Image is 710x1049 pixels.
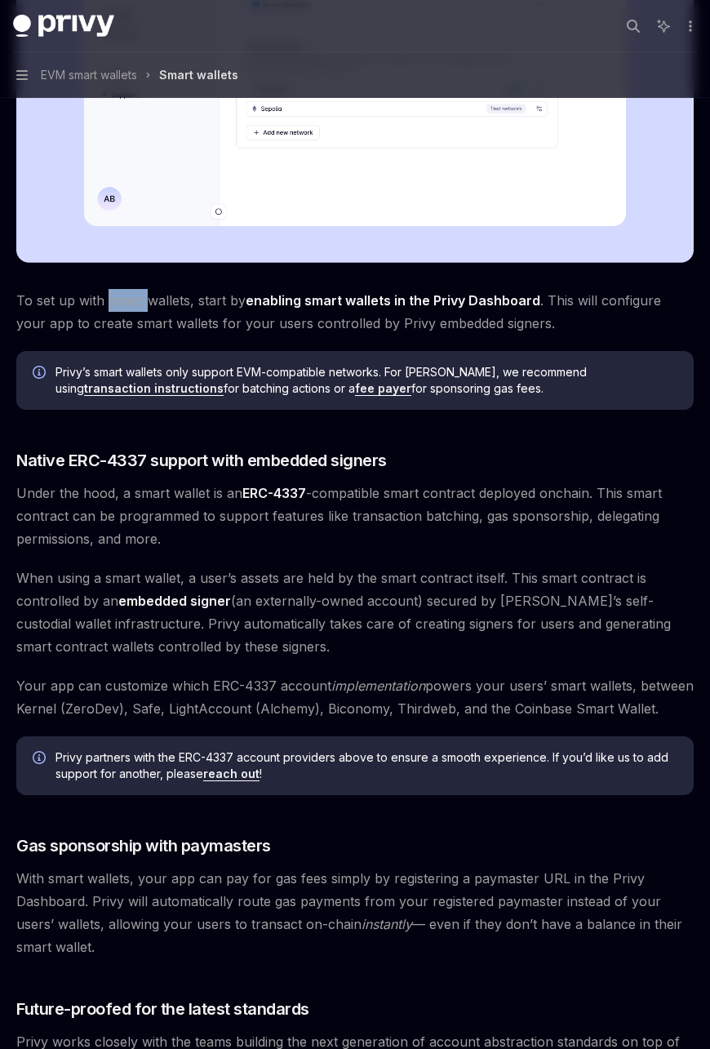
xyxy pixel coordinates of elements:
svg: Info [33,366,49,382]
img: dark logo [13,15,114,38]
span: With smart wallets, your app can pay for gas fees simply by registering a paymaster URL in the Pr... [16,867,694,958]
span: Privy’s smart wallets only support EVM-compatible networks. For [PERSON_NAME], we recommend using... [55,364,677,397]
span: When using a smart wallet, a user’s assets are held by the smart contract itself. This smart cont... [16,567,694,658]
span: Privy partners with the ERC-4337 account providers above to ensure a smooth experience. If you’d ... [55,749,677,782]
strong: embedded signer [118,593,231,609]
span: Gas sponsorship with paymasters [16,834,271,857]
a: transaction instructions [84,381,224,396]
svg: Info [33,751,49,767]
span: Under the hood, a smart wallet is an -compatible smart contract deployed onchain. This smart cont... [16,482,694,550]
span: Native ERC-4337 support with embedded signers [16,449,387,472]
a: enabling smart wallets in the Privy Dashboard [246,292,540,309]
span: Your app can customize which ERC-4337 account powers your users’ smart wallets, between Kernel (Z... [16,674,694,720]
span: Future-proofed for the latest standards [16,998,309,1020]
em: implementation [331,678,425,694]
div: Smart wallets [159,65,238,85]
span: EVM smart wallets [41,65,137,85]
a: reach out [203,767,260,781]
a: fee payer [355,381,411,396]
a: ERC-4337 [242,485,306,502]
button: More actions [681,15,697,38]
span: To set up with smart wallets, start by . This will configure your app to create smart wallets for... [16,289,694,335]
em: instantly [362,916,412,932]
